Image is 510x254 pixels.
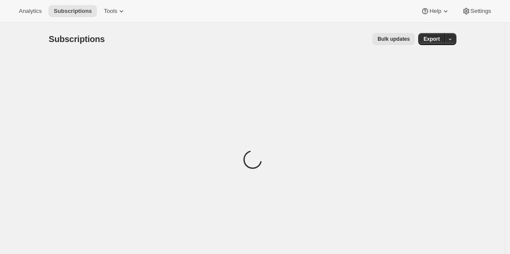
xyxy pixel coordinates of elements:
[377,36,410,42] span: Bulk updates
[457,5,496,17] button: Settings
[48,5,97,17] button: Subscriptions
[372,33,415,45] button: Bulk updates
[104,8,117,15] span: Tools
[429,8,441,15] span: Help
[14,5,47,17] button: Analytics
[416,5,455,17] button: Help
[99,5,131,17] button: Tools
[54,8,92,15] span: Subscriptions
[418,33,445,45] button: Export
[19,8,42,15] span: Analytics
[471,8,491,15] span: Settings
[49,34,105,44] span: Subscriptions
[423,36,440,42] span: Export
